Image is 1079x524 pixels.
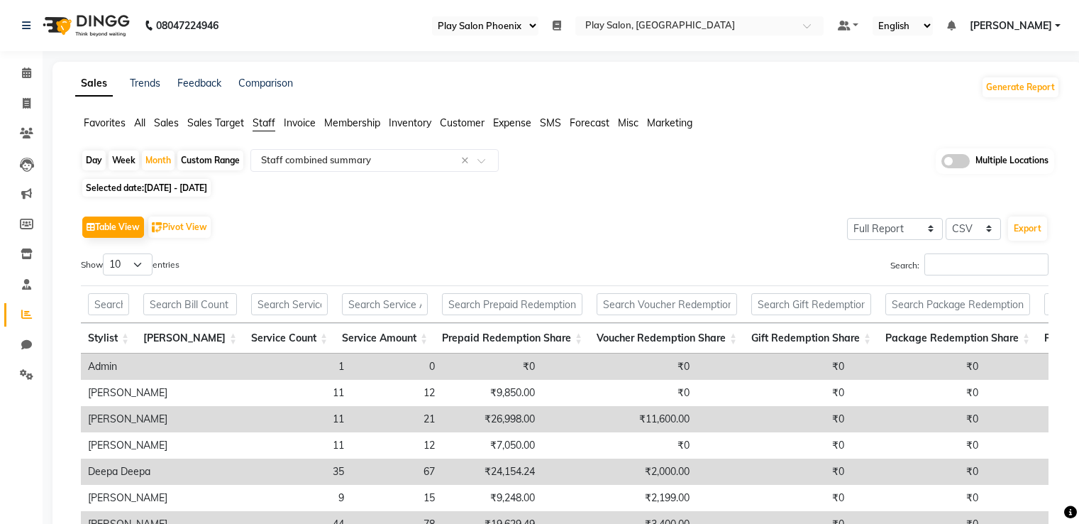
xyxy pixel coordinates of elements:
[284,116,316,129] span: Invoice
[975,154,1048,168] span: Multiple Locations
[187,116,244,129] span: Sales Target
[143,293,237,315] input: Search Bill Count
[251,293,328,315] input: Search Service Count
[136,323,244,354] th: Bill Count: activate to sort column ascending
[389,116,431,129] span: Inventory
[493,116,531,129] span: Expense
[243,354,351,380] td: 1
[36,6,133,45] img: logo
[851,380,985,406] td: ₹0
[590,323,744,354] th: Voucher Redemption Share: activate to sort column ascending
[442,485,542,511] td: ₹9,248.00
[697,459,851,485] td: ₹0
[238,77,293,89] a: Comparison
[751,293,871,315] input: Search Gift Redemption Share
[647,116,692,129] span: Marketing
[890,253,1048,275] label: Search:
[697,380,851,406] td: ₹0
[134,116,145,129] span: All
[461,153,473,168] span: Clear all
[253,116,275,129] span: Staff
[81,406,243,432] td: [PERSON_NAME]
[744,323,878,354] th: Gift Redemption Share: activate to sort column ascending
[924,253,1048,275] input: Search:
[851,354,985,380] td: ₹0
[148,217,211,238] button: Pivot View
[142,151,175,170] div: Month
[442,380,542,406] td: ₹9,850.00
[442,459,542,485] td: ₹24,154.24
[243,380,351,406] td: 11
[342,293,428,315] input: Search Service Amount
[81,354,243,380] td: Admin
[442,293,582,315] input: Search Prepaid Redemption Share
[82,217,144,238] button: Table View
[351,380,442,406] td: 12
[82,179,211,197] span: Selected date:
[570,116,609,129] span: Forecast
[851,485,985,511] td: ₹0
[81,323,136,354] th: Stylist: activate to sort column ascending
[152,222,162,233] img: pivot.png
[130,77,160,89] a: Trends
[442,406,542,432] td: ₹26,998.00
[618,116,638,129] span: Misc
[177,77,221,89] a: Feedback
[81,459,243,485] td: Deepa Deepa
[697,432,851,459] td: ₹0
[243,485,351,511] td: 9
[983,77,1058,97] button: Generate Report
[244,323,335,354] th: Service Count: activate to sort column ascending
[1008,217,1047,241] button: Export
[109,151,139,170] div: Week
[351,485,442,511] td: 15
[697,354,851,380] td: ₹0
[103,253,153,275] select: Showentries
[851,406,985,432] td: ₹0
[75,71,113,97] a: Sales
[84,116,126,129] span: Favorites
[144,182,207,193] span: [DATE] - [DATE]
[542,432,697,459] td: ₹0
[697,406,851,432] td: ₹0
[542,354,697,380] td: ₹0
[351,406,442,432] td: 21
[243,459,351,485] td: 35
[351,432,442,459] td: 12
[324,116,380,129] span: Membership
[542,380,697,406] td: ₹0
[81,432,243,459] td: [PERSON_NAME]
[851,459,985,485] td: ₹0
[82,151,106,170] div: Day
[697,485,851,511] td: ₹0
[542,459,697,485] td: ₹2,000.00
[885,293,1030,315] input: Search Package Redemption Share
[243,406,351,432] td: 11
[540,116,561,129] span: SMS
[351,354,442,380] td: 0
[542,485,697,511] td: ₹2,199.00
[442,354,542,380] td: ₹0
[88,293,129,315] input: Search Stylist
[81,380,243,406] td: [PERSON_NAME]
[440,116,485,129] span: Customer
[435,323,590,354] th: Prepaid Redemption Share: activate to sort column ascending
[970,18,1052,33] span: [PERSON_NAME]
[154,116,179,129] span: Sales
[156,6,218,45] b: 08047224946
[243,432,351,459] td: 11
[335,323,435,354] th: Service Amount: activate to sort column ascending
[81,485,243,511] td: [PERSON_NAME]
[542,406,697,432] td: ₹11,600.00
[177,151,243,170] div: Custom Range
[597,293,737,315] input: Search Voucher Redemption Share
[351,459,442,485] td: 67
[81,253,179,275] label: Show entries
[851,432,985,459] td: ₹0
[878,323,1037,354] th: Package Redemption Share: activate to sort column ascending
[442,432,542,459] td: ₹7,050.00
